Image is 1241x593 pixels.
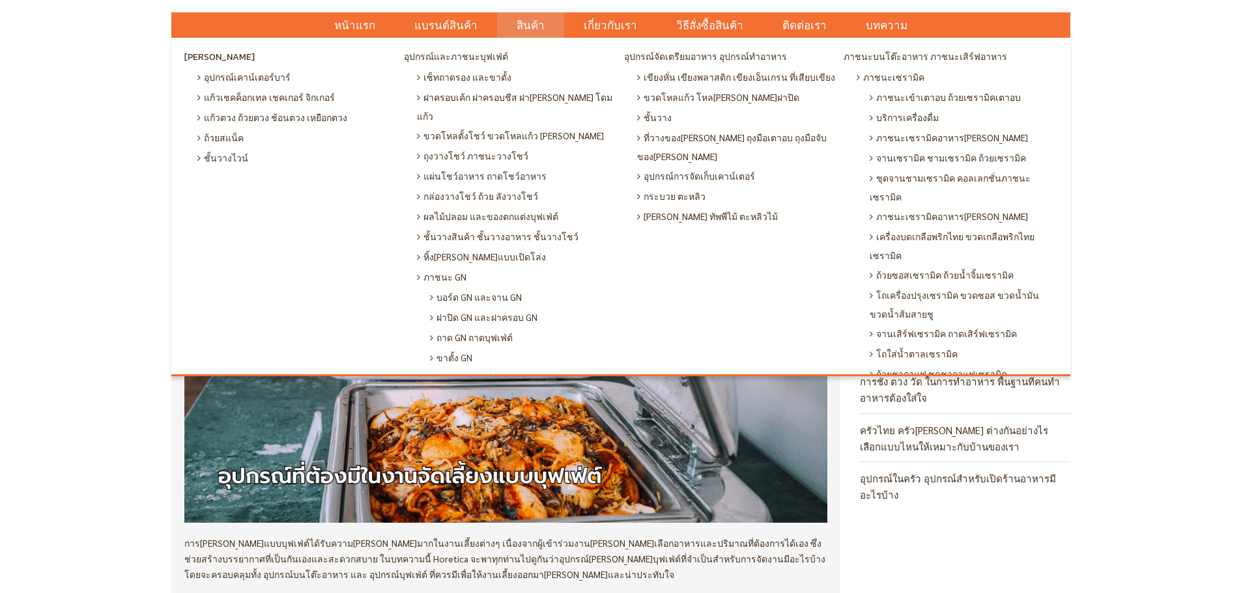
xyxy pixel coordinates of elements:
[870,87,1021,107] span: ภาชนะเข้าเตาอบ ถ้วยเซรามิคเตาอบ
[197,148,248,168] span: ชั้นวางไวน์
[417,126,604,146] span: ขวดโหลตั้งโชว์ ขวดโหลแก้ว [PERSON_NAME]
[197,87,335,107] span: แก้วเชคค็อกเทล เชคเกอร์ จิกเกอร์
[194,128,401,148] a: ถ้วยสแน็ค
[866,227,1061,265] a: เครื่องบดเกลือพริกไทย ขวดเกลือพริกไทยเซรามิค
[181,48,401,67] a: [PERSON_NAME]
[676,12,743,39] span: วิธีสั่งซื้อสินค้า
[414,227,621,247] a: ชั้นวางสินค้า ชั้นวางอาหาร ชั้นวางโชว์
[782,12,827,39] span: ติดต่อเรา
[866,107,1061,128] a: บริการเครื่องดื่ม
[866,344,1061,364] a: โถใส่น้ำตาลเซรามิค
[395,12,497,38] a: แบรนด์สินค้า
[404,48,508,67] span: อุปกรณ์และภาชนะบุฟเฟ่ต์
[417,146,528,166] span: ถุงวางโชว์ ภาชนะวางโชว์
[637,186,706,206] span: กระบวย ตะหลิว
[315,12,395,38] a: หน้าแรก
[197,107,347,128] span: แก้วตวง ถ้วยตวง ช้อนตวง เหยือกตวง
[427,368,621,388] a: ภาชนะเมลามีน GN
[427,327,621,348] a: ถาด GN ถาดบุฟเฟ่ต์
[866,128,1061,148] a: ภาชนะเซรามิคอาหาร[PERSON_NAME]
[634,128,841,166] a: ที่วางของ[PERSON_NAME] ถุงมือเตาอบ ถุงมือจับของ[PERSON_NAME]
[860,462,1070,510] a: อุปกรณ์ในครัว อุปกรณ์สำหรับเปิดร้านอาหารมีอะไรบ้าง
[637,128,838,166] span: ที่วางของ[PERSON_NAME] ถุงมือเตาอบ ถุงมือจับของ[PERSON_NAME]
[860,365,1070,413] a: การชั่ง ตวง วัด ในการทำอาหาร พื้นฐานที่คนทำอาหารต้องใส่ใจ
[621,48,841,67] a: อุปกรณ์จัดเตรียมอาหาร อุปกรณ์ทำอาหาร
[637,206,778,227] span: [PERSON_NAME] ทัพพีไม้ ตะหลิวไม้
[430,348,472,368] span: ขาตั้ง GN
[427,348,621,368] a: ขาตั้ง GN
[866,285,1061,324] a: โถเครื่องปรุงเซรามิค ขวดซอส ขวดน้ำมัน ขวดน้ำส้มสายชู
[870,364,1007,384] span: ถ้วยชากาแฟ ชุดชากาแฟเซรามิค
[334,17,375,34] span: หน้าแรก
[866,12,907,39] span: บทความ
[866,168,1061,206] a: ชุดจานชามเซรามิค คอลเลกชั่นภาชนะเซรามิค
[401,48,621,67] a: อุปกรณ์และภาชนะบุฟเฟ่ต์
[637,107,672,128] span: ชั้นวาง
[634,186,841,206] a: กระบวย ตะหลิว
[414,247,621,267] a: หิ้ง[PERSON_NAME]แบบเปิดโล่ง
[417,166,547,186] span: แผ่นโชว์อาหาร ถาดโชว์อาหาร
[634,67,841,87] a: เขียงหั่น เขียงพลาสติก เขียงเอ็นเกรน ที่เสียบเขียง
[634,87,841,107] a: ขวดโหลแก้ว โหล[PERSON_NAME]ฝาปิด
[414,267,621,287] a: ภาชนะ GN
[417,247,546,267] span: หิ้ง[PERSON_NAME]แบบเปิดโล่ง
[417,87,618,126] span: ฝาครอบเค้ก ฝาครอบชีส ฝา[PERSON_NAME] โดมแก้ว
[870,206,1028,227] span: ภาชนะเซรามิคอาหาร[PERSON_NAME]
[417,67,511,87] span: เซ็ทถาดรอง และขาตั้ง
[866,364,1061,384] a: ถ้วยชากาแฟ ชุดชากาแฟเซรามิค
[414,166,621,186] a: แผ่นโชว์อาหาร ถาดโชว์อาหาร
[637,166,755,186] span: อุปกรณ์การจัดเก็บเคาน์เตอร์
[870,128,1028,148] span: ภาชนะเซรามิคอาหาร[PERSON_NAME]
[197,128,244,148] span: ถ้วยสแน็ค
[866,324,1061,344] a: จานเสิร์ฟเซรามิค ถาดเสิร์ฟเซรามิค
[427,287,621,307] a: บอร์ด GN และจาน GN
[870,148,1026,168] span: จานเซรามิค ชามเซรามิค ถ้วยเซรามิค
[853,67,1061,87] a: ภาชนะเซรามิค
[417,186,538,206] span: กล่องวางโชว์ ถ้วย ลังวางโชว์
[860,414,1070,462] a: ครัวไทย ครัว[PERSON_NAME] ต่างกันอย่างไร เลือกแบบไหนให้เหมาะกับบ้านของเรา
[564,12,657,38] a: เกี่ยวกับเรา
[427,307,621,327] a: ฝาปิด GN และฝาครอบ GN
[637,87,799,107] span: ขวดโหลแก้ว โหล[PERSON_NAME]ฝาปิด
[414,206,621,227] a: ผลไม้ปลอม และของตกแต่งบุฟเฟ่ต์
[414,126,621,146] a: ขวดโหลตั้งโชว์ ขวดโหลแก้ว [PERSON_NAME]
[194,107,401,128] a: แก้วตวง ถ้วยตวง ช้อนตวง เหยือกตวง
[870,168,1057,206] span: ชุดจานชามเซรามิค คอลเลกชั่นภาชนะเซรามิค
[870,227,1057,265] span: เครื่องบดเกลือพริกไทย ขวดเกลือพริกไทยเซรามิค
[870,324,1017,344] span: จานเสิร์ฟเซรามิค ถาดเสิร์ฟเซรามิค
[870,285,1057,324] span: โถเครื่องปรุงเซรามิค ขวดซอส ขวดน้ำมัน ขวดน้ำส้มสายชู
[866,265,1061,285] a: ถ้วยซอสเซรามิค ถ้วยน้ำจิ้มเซรามิค
[870,107,939,128] span: บริการเครื่องดื่ม
[637,67,835,87] span: เขียงหั่น เขียงพลาสติก เขียงเอ็นเกรน ที่เสียบเขียง
[857,67,924,87] span: ภาชนะเซรามิค
[634,166,841,186] a: อุปกรณ์การจัดเก็บเคาน์เตอร์
[866,206,1061,227] a: ภาชนะเซรามิคอาหาร[PERSON_NAME]
[517,12,545,39] span: สินค้า
[414,87,621,126] a: ฝาครอบเค้ก ฝาครอบชีส ฝา[PERSON_NAME] โดมแก้ว
[194,67,401,87] a: อุปกรณ์เคาน์เตอร์บาร์
[197,67,291,87] span: อุปกรณ์เคาน์เตอร์บาร์
[559,553,681,564] a: อุปกรณ์[PERSON_NAME]บุฟเฟ่ต์
[846,12,927,38] a: บทความ
[584,12,637,39] span: เกี่ยวกับเรา
[430,327,513,348] span: ถาด GN ถาดบุฟเฟ่ต์
[414,186,621,206] a: กล่องวางโชว์ ถ้วย ลังวางโชว์
[634,206,841,227] a: [PERSON_NAME] ทัพพีไม้ ตะหลิวไม้
[870,344,958,364] span: โถใส่น้ำตาลเซรามิค
[414,146,621,166] a: ถุงวางโชว์ ภาชนะวางโชว์
[657,12,763,38] a: วิธีสั่งซื้อสินค้า
[414,12,478,39] span: แบรนด์สินค้า
[866,148,1061,168] a: จานเซรามิค ชามเซรามิค ถ้วยเซรามิค
[184,48,255,67] span: [PERSON_NAME]
[497,12,564,38] a: สินค้า
[634,107,841,128] a: ชั้นวาง
[870,265,1014,285] span: ถ้วยซอสเซรามิค ถ้วยน้ำจิ้มเซรามิค
[866,87,1061,107] a: ภาชนะเข้าเตาอบ ถ้วยเซรามิคเตาอบ
[763,12,846,38] a: ติดต่อเรา
[417,227,578,247] span: ชั้นวางสินค้า ชั้นวางอาหาร ชั้นวางโชว์
[430,307,537,327] span: ฝาปิด GN และฝาครอบ GN
[417,267,466,287] span: ภาชนะ GN
[430,368,512,388] span: ภาชนะเมลามีน GN
[414,67,621,87] a: เซ็ทถาดรอง และขาตั้ง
